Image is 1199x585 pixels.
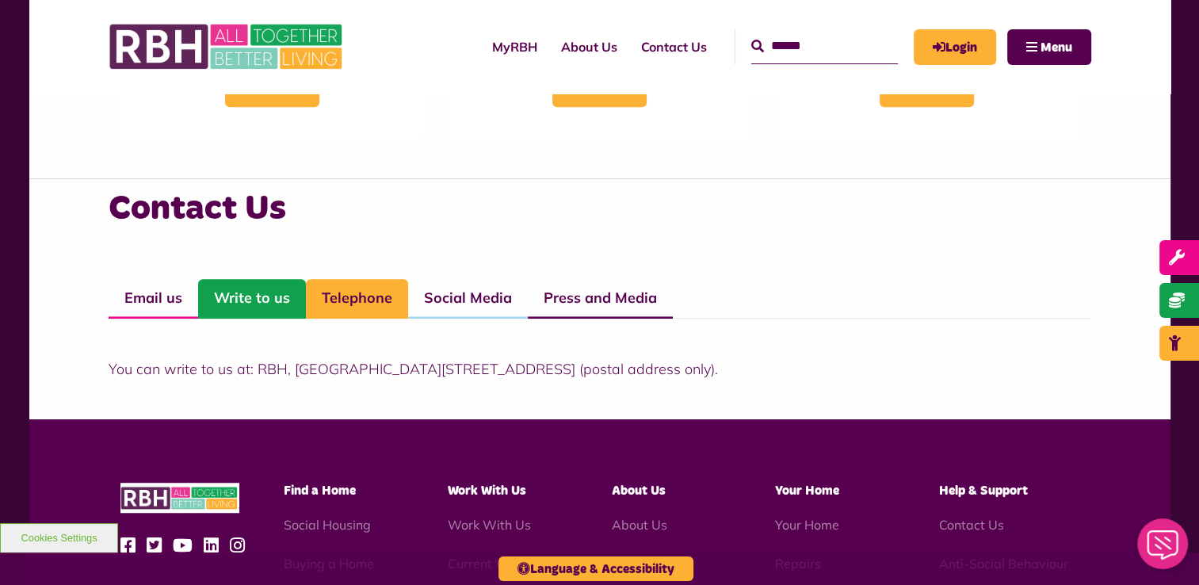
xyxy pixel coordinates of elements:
[109,16,346,78] img: RBH
[611,517,666,533] a: About Us
[109,186,1091,231] h3: Contact Us
[284,517,371,533] a: Social Housing - open in a new tab
[611,484,665,497] span: About Us
[939,517,1004,533] a: Contact Us
[775,484,839,497] span: Your Home
[1007,29,1091,65] button: Navigation
[109,358,1091,380] p: You can write to us at: RBH, [GEOGRAPHIC_DATA][STREET_ADDRESS] (postal address only).
[109,279,198,319] a: Email us
[284,484,356,497] span: Find a Home
[775,517,839,533] a: Your Home
[408,279,528,319] a: Social Media
[306,279,408,319] a: Telephone
[448,484,526,497] span: Work With Us
[914,29,996,65] a: MyRBH
[939,484,1028,497] span: Help & Support
[1128,514,1199,585] iframe: Netcall Web Assistant for live chat
[480,25,549,68] a: MyRBH
[448,517,531,533] a: Work With Us
[198,279,306,319] a: Write to us
[1041,41,1072,54] span: Menu
[629,25,719,68] a: Contact Us
[120,483,239,514] img: RBH
[751,29,898,63] input: Search
[549,25,629,68] a: About Us
[528,279,673,319] a: Press and Media
[498,556,693,581] button: Language & Accessibility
